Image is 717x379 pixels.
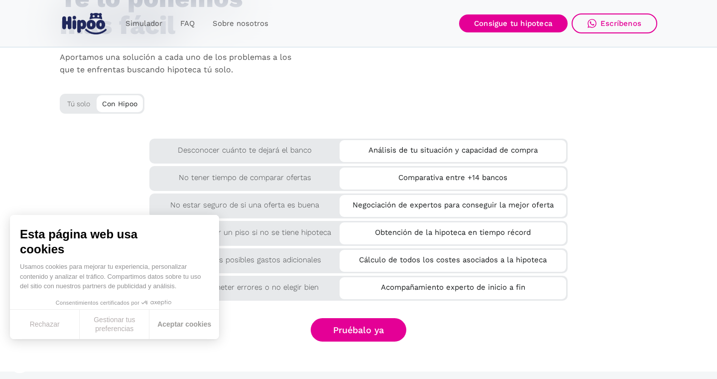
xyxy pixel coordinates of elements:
div: Obtención de la hipoteca en tiempo récord [340,222,566,239]
p: Aportamos una solución a cada uno de los problemas a los que te enfrentas buscando hipoteca tú solo. [60,51,299,76]
div: Comparativa entre +14 bancos [340,168,566,184]
a: Escríbenos [572,13,657,33]
div: Negociación de expertos para conseguir la mejor oferta [340,195,566,211]
div: Escríbenos [600,19,641,28]
a: Sobre nosotros [204,14,277,33]
div: No estar seguro de si una oferta es buena [149,193,340,211]
div: Desconocer los posibles gastos adicionales [149,248,340,266]
div: Cálculo de todos los costes asociados a la hipoteca [340,250,566,266]
div: Tú solo [60,94,144,110]
div: Análisis de tu situación y capacidad de compra [340,140,566,157]
div: No tener tiempo de comparar ofertas [149,166,340,184]
div: Estrés por perder un piso si no se tiene hipoteca [149,221,340,239]
div: Desconocer cuánto te dejará el banco [149,139,340,157]
div: Miedo de cometer errores o no elegir bien [149,276,340,294]
a: FAQ [171,14,204,33]
a: home [60,9,109,38]
div: Con Hipoo [97,95,143,110]
a: Consigue tu hipoteca [459,14,568,32]
a: Pruébalo ya [311,318,406,342]
a: Simulador [117,14,171,33]
div: Acompañamiento experto de inicio a fin [340,277,566,294]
